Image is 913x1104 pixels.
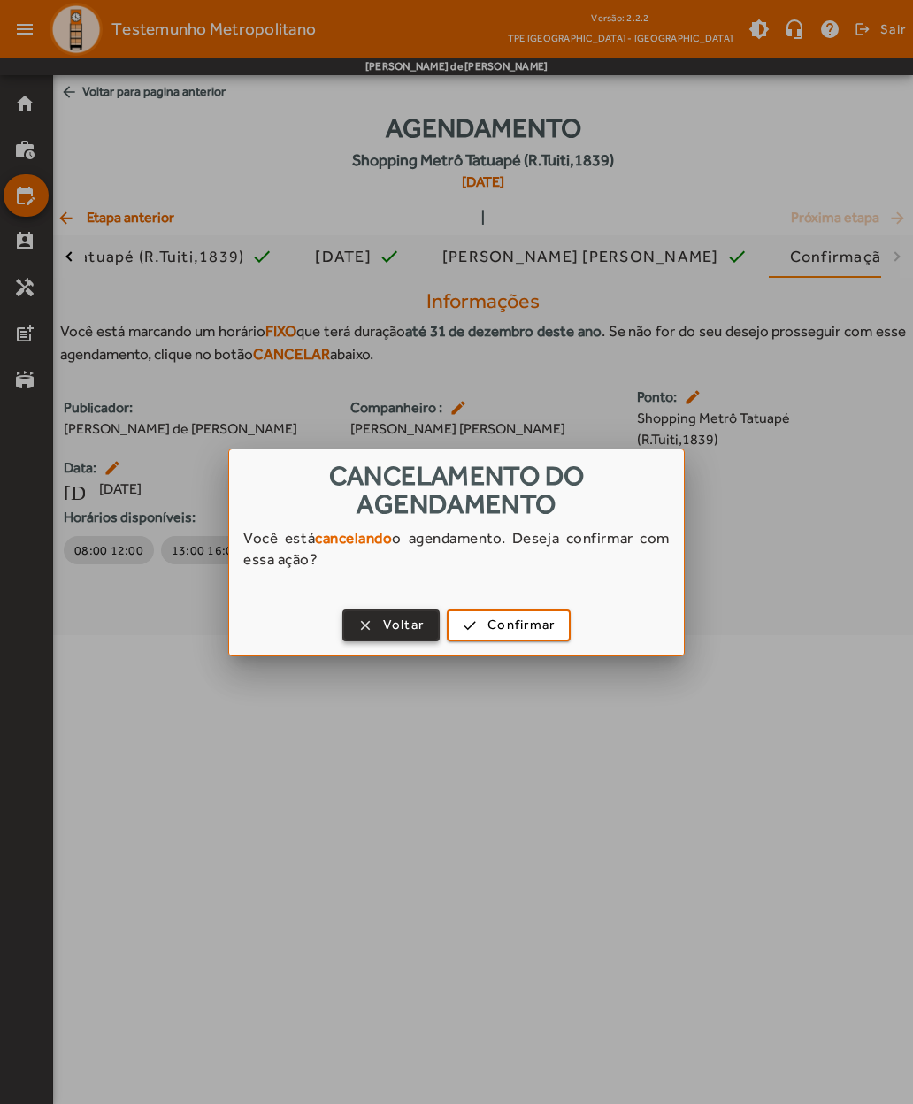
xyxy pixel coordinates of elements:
button: Confirmar [447,609,571,641]
span: Cancelamento do agendamento [329,460,585,519]
div: Você está o agendamento. Deseja confirmar com essa ação? [229,527,684,587]
span: Confirmar [487,615,555,635]
span: Voltar [383,615,425,635]
strong: cancelando [315,529,392,547]
button: Voltar [342,609,441,641]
